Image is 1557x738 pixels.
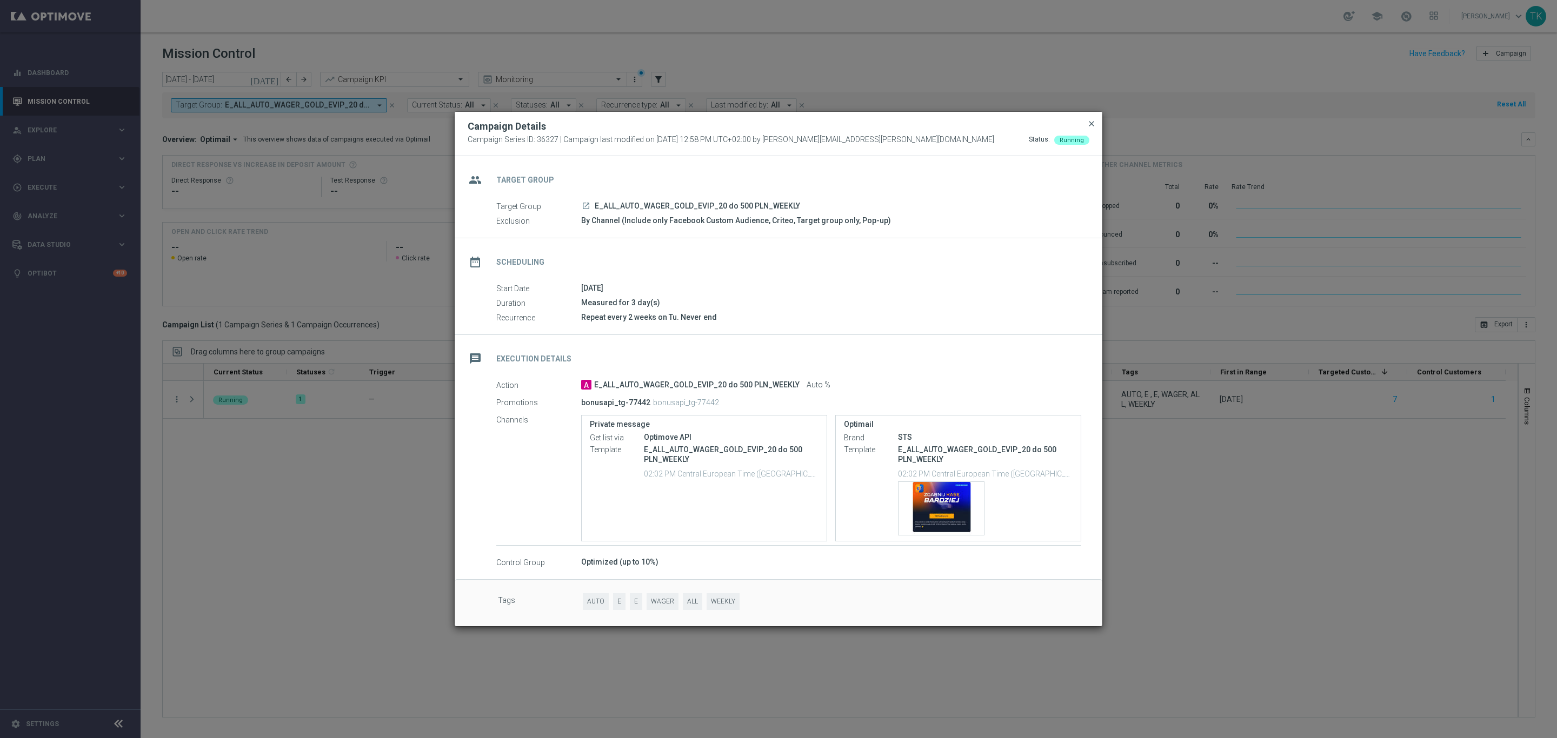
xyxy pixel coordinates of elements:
label: Target Group [496,202,581,211]
label: Channels [496,415,581,425]
label: Duration [496,298,581,308]
span: E [613,593,626,610]
label: Action [496,380,581,390]
span: A [581,380,591,390]
div: Optimized (up to 10%) [581,556,1081,567]
span: Running [1060,137,1084,144]
label: Get list via [590,433,644,442]
span: E_ALL_AUTO_WAGER_GOLD_EVIP_20 do 500 PLN_WEEKLY [595,202,800,211]
label: Template [844,445,898,454]
div: Status: [1029,135,1050,145]
span: close [1087,119,1096,128]
span: WEEKLY [707,593,740,610]
label: Exclusion [496,216,581,226]
span: WAGER [647,593,678,610]
i: date_range [465,252,485,272]
span: Auto % [807,380,830,390]
label: Private message [590,420,819,429]
p: bonusapi_tg-77442 [653,398,719,407]
span: E_ALL_AUTO_WAGER_GOLD_EVIP_20 do 500 PLN_WEEKLY [594,380,800,390]
div: [DATE] [581,283,1081,293]
p: 02:02 PM Central European Time ([GEOGRAPHIC_DATA]) (UTC +02:00) [644,468,819,479]
i: group [465,170,485,190]
colored-tag: Running [1054,135,1089,144]
h2: Campaign Details [468,120,546,133]
p: 02:02 PM Central European Time ([GEOGRAPHIC_DATA]) (UTC +02:00) [898,468,1073,479]
p: E_ALL_AUTO_WAGER_GOLD_EVIP_20 do 500 PLN_WEEKLY [644,445,819,464]
i: launch [582,202,590,210]
span: E [630,593,642,610]
label: Promotions [496,398,581,408]
label: Template [590,445,644,454]
div: Optimove API [644,432,819,442]
span: AUTO [583,593,609,610]
h2: Target Group [496,175,554,185]
div: By Channel (Include only Facebook Custom Audience, Criteo, Target group only, Pop-up) [581,215,1081,226]
p: bonusapi_tg-77442 [581,398,650,407]
label: Brand [844,433,898,442]
a: launch [581,202,591,211]
label: Start Date [496,284,581,293]
label: Optimail [844,420,1073,429]
label: Control Group [496,558,581,567]
label: Recurrence [496,313,581,323]
div: Measured for 3 day(s) [581,297,1081,308]
div: STS [898,432,1073,442]
p: E_ALL_AUTO_WAGER_GOLD_EVIP_20 do 500 PLN_WEEKLY [898,445,1073,464]
label: Tags [498,593,583,610]
i: message [465,349,485,368]
span: ALL [683,593,702,610]
h2: Scheduling [496,257,544,267]
div: Repeat every 2 weeks on Tu. Never end [581,312,1081,323]
h2: Execution Details [496,354,571,364]
span: Campaign Series ID: 36327 | Campaign last modified on [DATE] 12:58 PM UTC+02:00 by [PERSON_NAME][... [468,135,994,145]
